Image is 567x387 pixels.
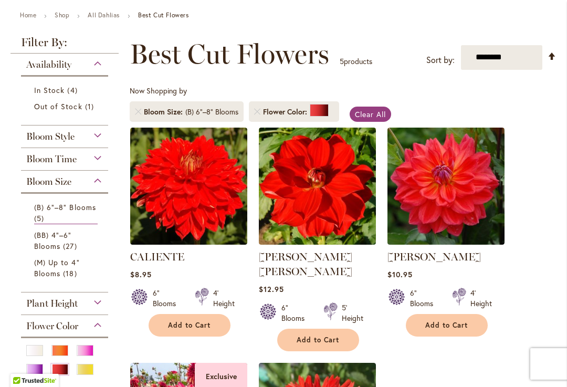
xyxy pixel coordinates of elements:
span: Add to Cart [168,321,211,330]
img: MOLLY ANN [259,128,376,245]
span: 27 [63,240,79,252]
a: Clear All [350,107,391,122]
a: All Dahlias [88,11,120,19]
a: MOLLY ANN [259,237,376,247]
button: Add to Cart [277,329,359,351]
span: Flower Color [26,320,78,332]
span: Bloom Size [26,176,71,187]
a: (BB) 4"–6" Blooms 27 [34,229,98,252]
span: Add to Cart [425,321,468,330]
a: Shop [55,11,69,19]
div: 4' Height [213,288,235,309]
span: $12.95 [259,284,284,294]
a: Out of Stock 1 [34,101,98,112]
span: 1 [85,101,97,112]
div: 6" Blooms [410,288,439,309]
a: Remove Bloom Size (B) 6"–8" Blooms [135,109,141,115]
span: Best Cut Flowers [130,38,329,70]
span: 5 [34,213,47,224]
strong: Best Cut Flowers [138,11,189,19]
span: Bloom Size [144,107,185,117]
a: (B) 6"–8" Blooms 5 [34,202,98,224]
span: $10.95 [387,269,413,279]
span: (M) Up to 4" Blooms [34,257,80,278]
img: CALIENTE [130,128,247,245]
label: Sort by: [426,50,455,70]
a: (M) Up to 4" Blooms 18 [34,257,98,279]
button: Add to Cart [149,314,230,337]
span: 4 [67,85,80,96]
button: Add to Cart [406,314,488,337]
span: Bloom Time [26,153,77,165]
div: 6" Blooms [153,288,182,309]
span: (B) 6"–8" Blooms [34,202,96,212]
a: CALIENTE [130,250,184,263]
span: In Stock [34,85,65,95]
span: Flower Color [263,107,310,117]
span: 5 [340,56,344,66]
a: CALIENTE [130,237,247,247]
a: [PERSON_NAME] [PERSON_NAME] [259,250,352,278]
div: 4' Height [470,288,492,309]
a: COOPER BLAINE [387,237,505,247]
span: 18 [63,268,79,279]
span: $8.95 [130,269,152,279]
span: Availability [26,59,71,70]
a: [PERSON_NAME] [387,250,481,263]
iframe: Launch Accessibility Center [8,350,37,379]
span: (BB) 4"–6" Blooms [34,230,72,251]
strong: Filter By: [10,37,119,54]
a: Remove Flower Color Red [254,109,260,115]
span: Clear All [355,109,386,119]
a: In Stock 4 [34,85,98,96]
span: Now Shopping by [130,86,187,96]
div: (B) 6"–8" Blooms [185,107,238,117]
p: products [340,53,372,70]
span: Plant Height [26,298,78,309]
span: Add to Cart [297,336,340,344]
span: Bloom Style [26,131,75,142]
div: 6" Blooms [281,302,311,323]
a: Home [20,11,36,19]
img: COOPER BLAINE [387,128,505,245]
span: Out of Stock [34,101,82,111]
div: 5' Height [342,302,363,323]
